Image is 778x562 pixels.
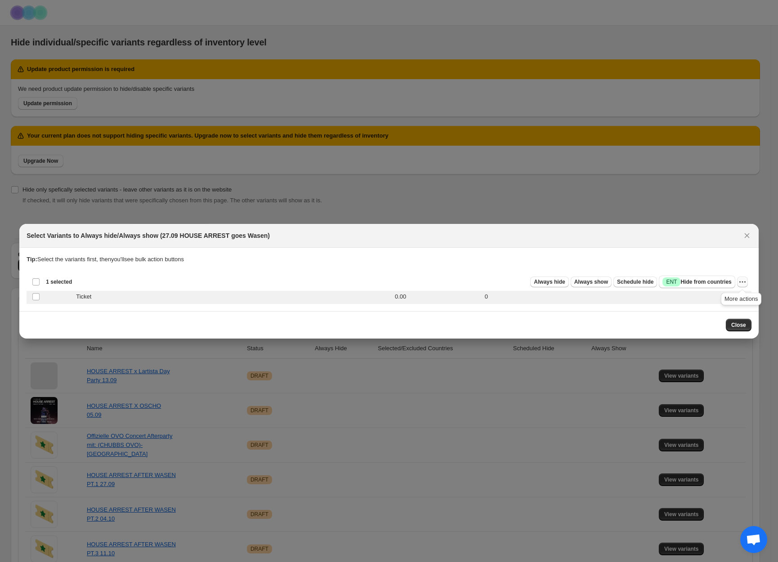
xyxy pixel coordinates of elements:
button: Always hide [530,277,568,287]
span: ENT [666,278,677,285]
button: Schedule hide [613,277,657,287]
strong: Tip: [27,256,37,263]
span: Schedule hide [617,278,653,285]
span: Hide from countries [662,277,731,286]
button: SuccessENTHide from countries [659,276,735,288]
span: Close [731,321,746,329]
button: Close [741,229,753,242]
span: Always show [574,278,608,285]
span: 1 selected [46,278,72,285]
span: Ticket [76,292,96,301]
button: Always show [571,277,612,287]
td: 0 [482,289,751,304]
h2: Select Variants to Always hide/Always show (27.09 HOUSE ARREST goes Wasen) [27,231,270,240]
button: Close [726,319,751,331]
button: More actions [737,277,748,287]
div: Chat öffnen [740,526,767,553]
td: 0.00 [392,289,482,304]
p: Select the variants first, then you'll see bulk action buttons [27,255,751,264]
span: Always hide [534,278,565,285]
